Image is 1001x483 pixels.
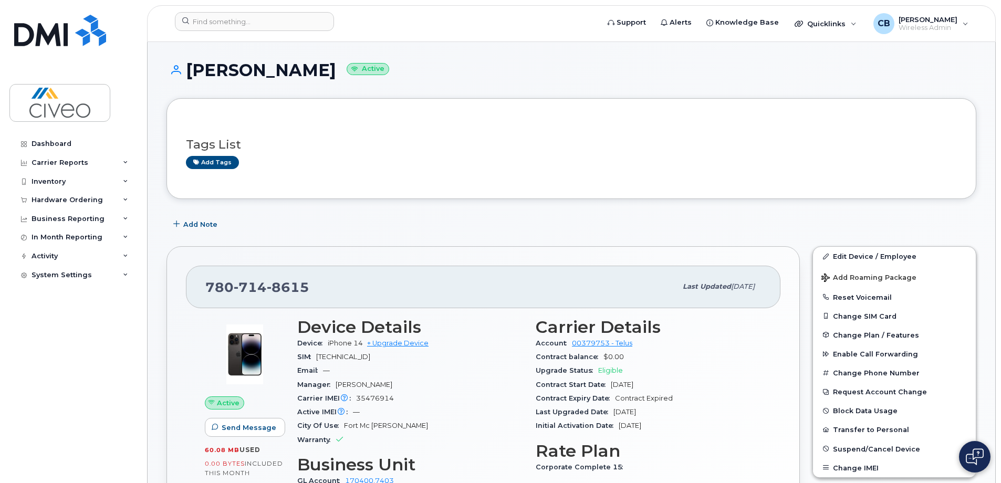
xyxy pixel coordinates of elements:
[205,459,283,477] span: included this month
[297,436,336,444] span: Warranty
[222,423,276,433] span: Send Message
[536,353,603,361] span: Contract balance
[833,331,919,339] span: Change Plan / Features
[833,445,920,453] span: Suspend/Cancel Device
[328,339,363,347] span: iPhone 14
[353,408,360,416] span: —
[813,439,976,458] button: Suspend/Cancel Device
[205,279,309,295] span: 780
[603,353,624,361] span: $0.00
[316,353,370,361] span: [TECHNICAL_ID]
[536,408,613,416] span: Last Upgraded Date
[536,463,628,471] span: Corporate Complete 15
[813,325,976,344] button: Change Plan / Features
[297,422,344,429] span: City Of Use
[205,418,285,437] button: Send Message
[205,446,239,454] span: 60.08 MB
[297,339,328,347] span: Device
[297,408,353,416] span: Active IMEI
[186,138,957,151] h3: Tags List
[267,279,309,295] span: 8615
[731,282,755,290] span: [DATE]
[536,422,619,429] span: Initial Activation Date
[336,381,392,388] span: [PERSON_NAME]
[297,394,356,402] span: Carrier IMEI
[536,339,572,347] span: Account
[166,215,226,234] button: Add Note
[536,394,615,402] span: Contract Expiry Date
[683,282,731,290] span: Last updated
[821,274,916,283] span: Add Roaming Package
[813,363,976,382] button: Change Phone Number
[239,446,260,454] span: used
[966,448,984,465] img: Open chat
[367,339,429,347] a: + Upgrade Device
[183,219,217,229] span: Add Note
[813,307,976,325] button: Change SIM Card
[613,408,636,416] span: [DATE]
[536,318,762,337] h3: Carrier Details
[213,323,276,386] img: image20231002-3703462-njx0qo.jpeg
[205,460,245,467] span: 0.00 Bytes
[297,381,336,388] span: Manager
[619,422,641,429] span: [DATE]
[536,366,598,374] span: Upgrade Status
[297,455,523,474] h3: Business Unit
[611,381,633,388] span: [DATE]
[356,394,394,402] span: 35476914
[536,381,611,388] span: Contract Start Date
[813,247,976,266] a: Edit Device / Employee
[813,382,976,401] button: Request Account Change
[166,61,976,79] h1: [PERSON_NAME]
[186,156,239,169] a: Add tags
[536,442,762,460] h3: Rate Plan
[297,318,523,337] h3: Device Details
[297,366,323,374] span: Email
[813,420,976,439] button: Transfer to Personal
[813,266,976,288] button: Add Roaming Package
[813,458,976,477] button: Change IMEI
[217,398,239,408] span: Active
[833,350,918,358] span: Enable Call Forwarding
[813,344,976,363] button: Enable Call Forwarding
[323,366,330,374] span: —
[615,394,673,402] span: Contract Expired
[813,401,976,420] button: Block Data Usage
[234,279,267,295] span: 714
[297,353,316,361] span: SIM
[572,339,632,347] a: 00379753 - Telus
[347,63,389,75] small: Active
[598,366,623,374] span: Eligible
[813,288,976,307] button: Reset Voicemail
[344,422,428,429] span: Fort Mc [PERSON_NAME]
